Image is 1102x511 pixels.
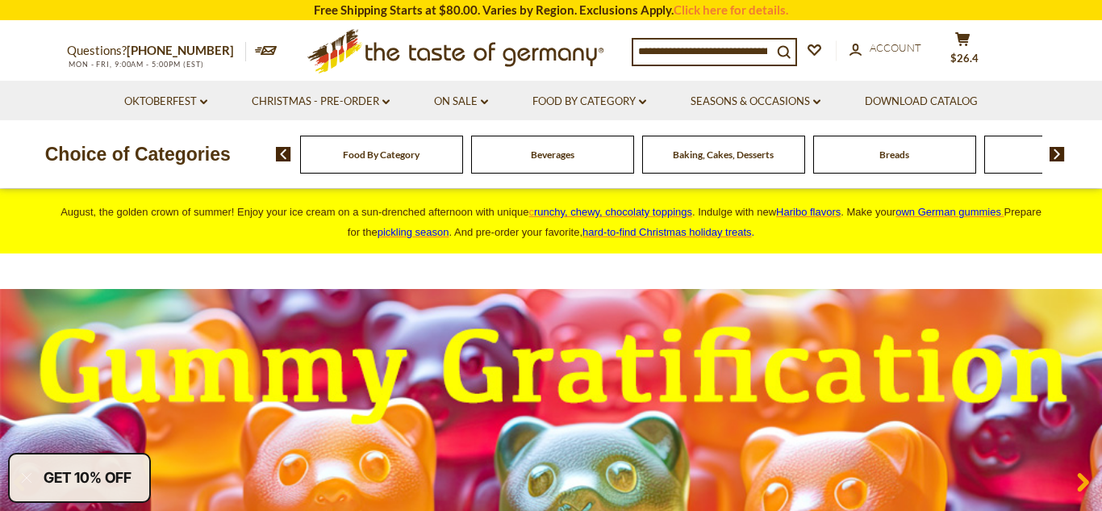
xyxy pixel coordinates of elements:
a: Download Catalog [865,93,978,111]
img: previous arrow [276,147,291,161]
p: Questions? [67,40,246,61]
button: $26.4 [938,31,987,72]
a: Food By Category [343,149,420,161]
a: On Sale [434,93,488,111]
a: hard-to-find Christmas holiday treats [582,226,752,238]
a: Food By Category [532,93,646,111]
span: . [582,226,754,238]
a: Account [849,40,921,57]
a: Baking, Cakes, Desserts [673,149,774,161]
a: Seasons & Occasions [691,93,820,111]
a: own German gummies. [895,206,1004,218]
span: August, the golden crown of summer! Enjoy your ice cream on a sun-drenched afternoon with unique ... [61,206,1041,238]
a: Oktoberfest [124,93,207,111]
span: $26.4 [950,52,979,65]
a: Breads [879,149,909,161]
a: pickling season [378,226,449,238]
img: next arrow [1050,147,1065,161]
a: crunchy, chewy, chocolaty toppings [528,206,692,218]
span: runchy, chewy, chocolaty toppings [534,206,692,218]
a: Haribo flavors [776,206,841,218]
a: [PHONE_NUMBER] [127,43,234,57]
a: Beverages [531,149,574,161]
a: Christmas - PRE-ORDER [252,93,390,111]
a: Click here for details. [674,2,788,17]
span: own German gummies [895,206,1001,218]
span: Account [870,41,921,54]
span: MON - FRI, 9:00AM - 5:00PM (EST) [67,60,204,69]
